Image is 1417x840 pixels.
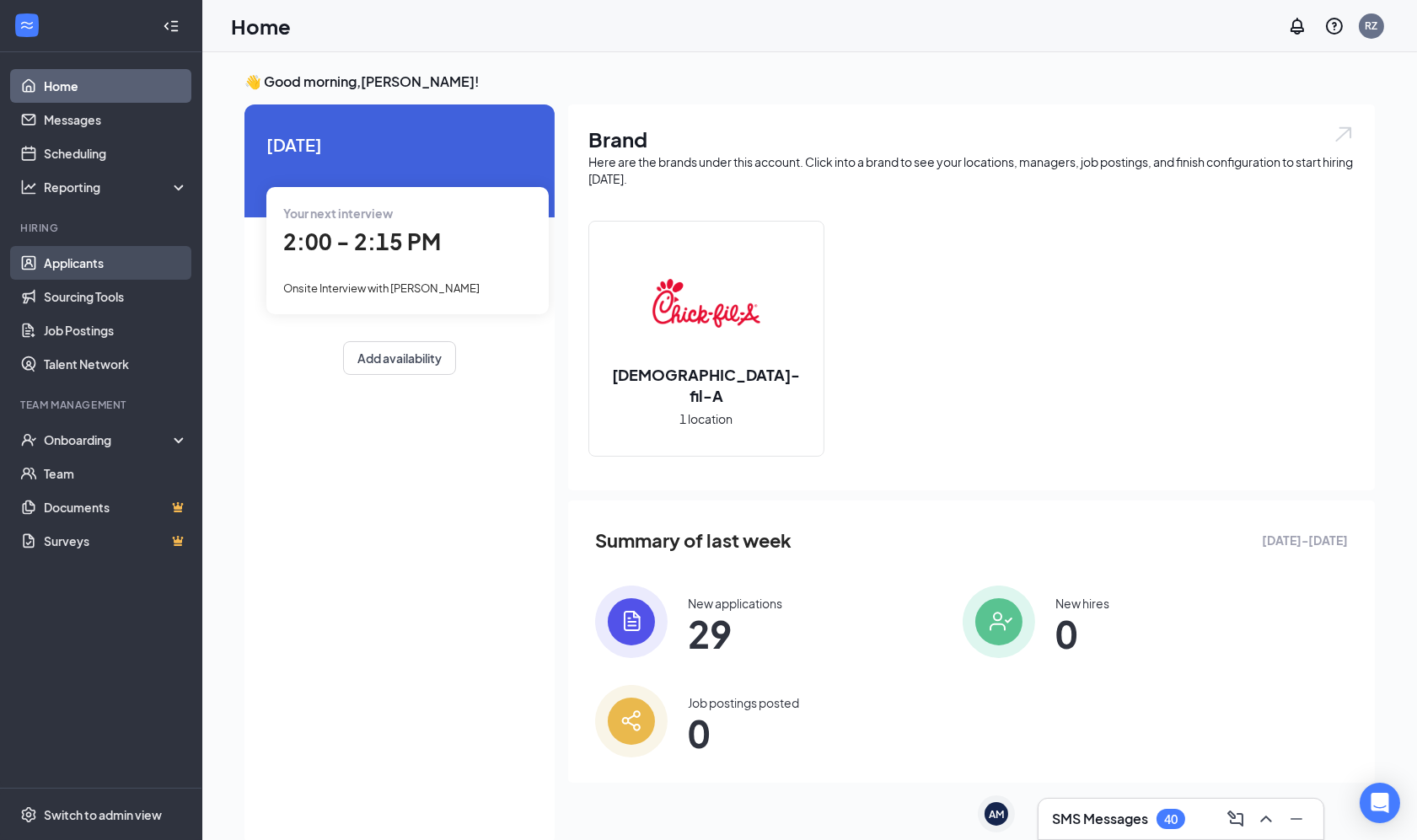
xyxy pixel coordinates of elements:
span: Your next interview [283,206,393,221]
div: RZ [1366,19,1378,33]
h3: 👋 Good morning, [PERSON_NAME] ! [244,72,1375,91]
a: Sourcing Tools [44,280,188,313]
div: 40 [1164,812,1178,827]
a: Team [44,457,188,490]
button: ComposeMessage [1222,805,1249,832]
svg: Minimize [1286,809,1307,829]
span: 29 [688,618,782,649]
h2: [DEMOGRAPHIC_DATA]-fil-A [589,364,824,406]
img: icon [595,685,668,757]
span: 0 [1055,618,1109,649]
button: Add availability [343,341,456,375]
span: 2:00 - 2:15 PM [283,227,441,255]
span: 1 location [680,409,733,428]
div: Job postings posted [688,694,799,711]
svg: UserCheck [20,431,37,448]
div: AM [989,807,1004,821]
h1: Home [231,12,291,40]
div: Open Intercom Messenger [1360,783,1400,823]
img: icon [963,586,1035,658]
img: open.6027fd2a22e1237b5b06.svg [1333,125,1355,144]
img: Chick-fil-A [652,249,760,357]
h3: SMS Messages [1052,810,1148,828]
span: [DATE] - [DATE] [1262,531,1348,549]
svg: Settings [20,806,37,823]
a: SurveysCrown [44,524,188,558]
button: Minimize [1283,805,1310,832]
h1: Brand [588,125,1355,153]
span: Summary of last week [595,526,792,555]
div: Onboarding [44,431,174,448]
svg: QuestionInfo [1324,16,1345,36]
a: Talent Network [44,347,188,381]
a: Applicants [44,246,188,280]
div: New hires [1055,595,1109,612]
a: DocumentsCrown [44,490,188,524]
div: Hiring [20,221,185,235]
a: Job Postings [44,313,188,347]
svg: Collapse [163,18,180,35]
button: ChevronUp [1253,805,1280,832]
div: Here are the brands under this account. Click into a brand to see your locations, managers, job p... [588,153,1355,187]
span: [DATE] [266,131,533,158]
svg: Notifications [1287,16,1307,36]
span: 0 [688,718,799,748]
a: Scheduling [44,136,188,170]
img: icon [595,586,668,658]
span: Onsite Interview with [PERSON_NAME] [283,281,480,295]
svg: WorkstreamLogo [19,17,35,34]
a: Home [44,69,188,103]
a: Messages [44,103,188,136]
svg: ChevronUp [1256,809,1276,829]
svg: Analysis [20,179,37,195]
div: New applications [688,595,782,612]
div: Switch to admin view [44,806,162,823]
div: Reporting [44,179,189,195]
div: Team Management [20,398,185,412]
svg: ComposeMessage [1226,809,1246,829]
